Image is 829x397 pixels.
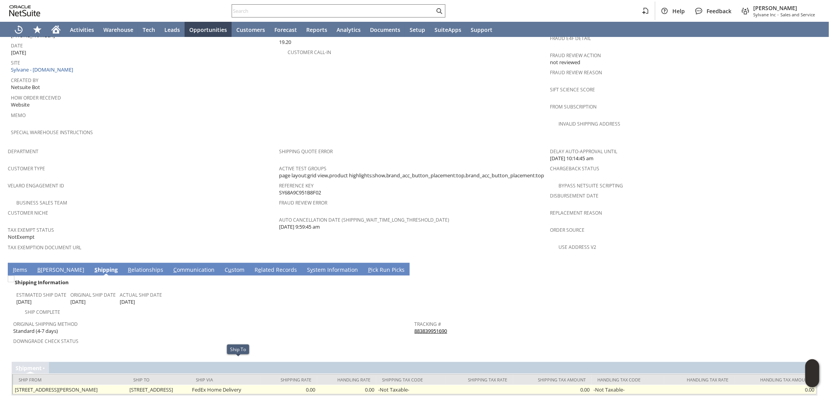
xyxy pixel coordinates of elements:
[171,266,216,275] a: Communication
[232,22,270,37] a: Customers
[279,189,321,196] span: SY68A9C951B8F02
[466,22,497,37] a: Support
[279,172,545,179] span: page layout:grid view,product highlights:show,brand_acc_button_placement:top,brand_acc_button_pla...
[13,385,127,394] td: [STREET_ADDRESS][PERSON_NAME]
[11,77,38,84] a: Created By
[19,377,122,383] div: Ship From
[13,277,412,287] div: Shipping Information
[16,364,42,372] a: Shipment
[228,266,232,273] span: u
[550,148,617,155] a: Delay Auto-Approval Until
[11,266,29,275] a: Items
[306,26,327,33] span: Reports
[558,182,623,189] a: Bypass NetSuite Scripting
[65,22,99,37] a: Activities
[405,22,430,37] a: Setup
[279,182,314,189] a: Reference Key
[99,22,138,37] a: Warehouse
[70,292,116,298] a: Original Ship Date
[435,26,461,33] span: SuiteApps
[279,38,291,46] span: 19.20
[92,266,120,275] a: Shipping
[35,266,86,275] a: B[PERSON_NAME]
[288,49,331,56] a: Customer Call-in
[279,217,450,223] a: Auto Cancellation Date (shipping_wait_time_long_threshold_date)
[70,298,86,306] span: [DATE]
[11,101,30,108] span: Website
[8,165,45,172] a: Customer Type
[323,377,370,383] div: Handling Rate
[279,148,333,155] a: Shipping Quote Error
[670,377,729,383] div: Handling Tax Rate
[223,266,246,275] a: Custom
[189,26,227,33] span: Opportunities
[8,227,54,233] a: Tax Exempt Status
[430,22,466,37] a: SuiteApps
[230,346,246,353] div: Ship To
[8,182,64,189] a: Velaro Engagement ID
[51,25,61,34] svg: Home
[370,26,400,33] span: Documents
[11,49,26,56] span: [DATE]
[16,298,31,306] span: [DATE]
[753,12,776,17] span: Sylvane Inc
[120,292,162,298] a: Actual Ship Date
[672,7,685,15] span: Help
[120,298,135,306] span: [DATE]
[415,321,442,327] a: Tracking #
[94,266,98,273] span: S
[13,321,78,327] a: Original Shipping Method
[415,327,447,334] a: 883839951690
[126,266,165,275] a: Relationships
[8,276,14,282] img: Unchecked
[279,199,327,206] a: Fraud Review Error
[70,26,94,33] span: Activities
[33,25,42,34] svg: Shortcuts
[11,42,23,49] a: Date
[164,26,180,33] span: Leads
[253,266,299,275] a: Related Records
[519,377,586,383] div: Shipping Tax Amount
[550,210,602,216] a: Replacement reason
[19,364,22,372] span: h
[11,94,61,101] a: How Order Received
[735,385,816,394] td: 0.00
[310,266,313,273] span: y
[550,52,601,59] a: Fraud Review Action
[550,103,597,110] a: From Subscription
[9,5,40,16] svg: logo
[13,327,58,335] span: Standard (4-7 days)
[190,385,260,394] td: FedEx Home Delivery
[332,22,365,37] a: Analytics
[550,227,585,233] a: Order Source
[558,121,620,127] a: Invalid Shipping Address
[513,385,592,394] td: 0.00
[274,26,297,33] span: Forecast
[232,6,435,16] input: Search
[382,377,440,383] div: Shipping Tax Code
[8,244,81,251] a: Tax Exemption Document URL
[302,22,332,37] a: Reports
[366,266,407,275] a: Pick Run Picks
[707,7,731,15] span: Feedback
[25,309,60,315] a: Ship Complete
[143,26,155,33] span: Tech
[138,22,160,37] a: Tech
[550,192,599,199] a: Disbursement Date
[258,266,261,273] span: e
[597,377,658,383] div: Handling Tax Code
[173,266,177,273] span: C
[805,374,819,388] span: Oracle Guided Learning Widget. To move around, please hold and drag
[103,26,133,33] span: Warehouse
[279,223,320,231] span: [DATE] 9:59:45 am
[196,377,255,383] div: Ship Via
[127,385,190,394] td: [STREET_ADDRESS]
[8,148,38,155] a: Department
[185,22,232,37] a: Opportunities
[11,59,20,66] a: Site
[16,199,67,206] a: Business Sales Team
[368,266,371,273] span: P
[435,6,444,16] svg: Search
[11,129,93,136] a: Special Warehouse Instructions
[9,22,28,37] a: Recent Records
